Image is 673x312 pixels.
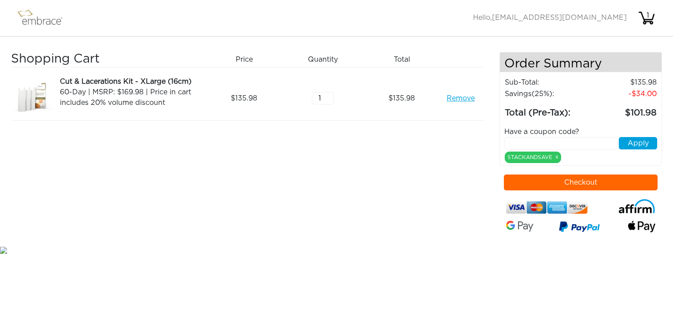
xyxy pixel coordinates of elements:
span: Hello, [473,14,627,21]
img: fullApplePay.png [628,221,655,232]
img: affirm-logo.svg [618,199,655,214]
td: 34.00 [588,88,657,100]
div: 1 [639,10,657,21]
a: x [555,153,558,161]
td: Total (Pre-Tax): [504,100,588,120]
td: Sub-Total: [504,77,588,88]
td: Savings : [504,88,588,100]
td: 101.98 [588,100,657,120]
h3: Shopping Cart [11,52,201,67]
span: 135.98 [388,93,415,104]
div: Total [366,52,444,67]
a: Remove [447,93,475,104]
div: Cut & Lacerations Kit - XLarge (16cm) [60,76,201,87]
span: [EMAIL_ADDRESS][DOMAIN_NAME] [492,14,627,21]
button: Apply [619,137,657,149]
div: Price [208,52,287,67]
div: STACKANDSAVE [505,152,561,163]
img: paypal-v3.png [559,219,600,236]
span: 135.98 [231,93,257,104]
div: 60-Day | MSRP: $169.98 | Price in cart includes 20% volume discount [60,87,201,108]
td: 135.98 [588,77,657,88]
span: Quantity [308,54,338,65]
img: logo.png [15,7,73,29]
img: credit-cards.png [506,199,588,216]
h4: Order Summary [500,52,662,72]
img: cart [638,9,655,27]
span: (25%) [532,90,552,97]
button: Checkout [504,175,658,190]
img: 7ce86e4a-8ce9-11e7-b542-02e45ca4b85b.jpeg [11,76,55,120]
img: Google-Pay-Logo.svg [506,221,533,232]
div: Have a coupon code? [498,126,664,137]
a: 1 [638,14,655,21]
